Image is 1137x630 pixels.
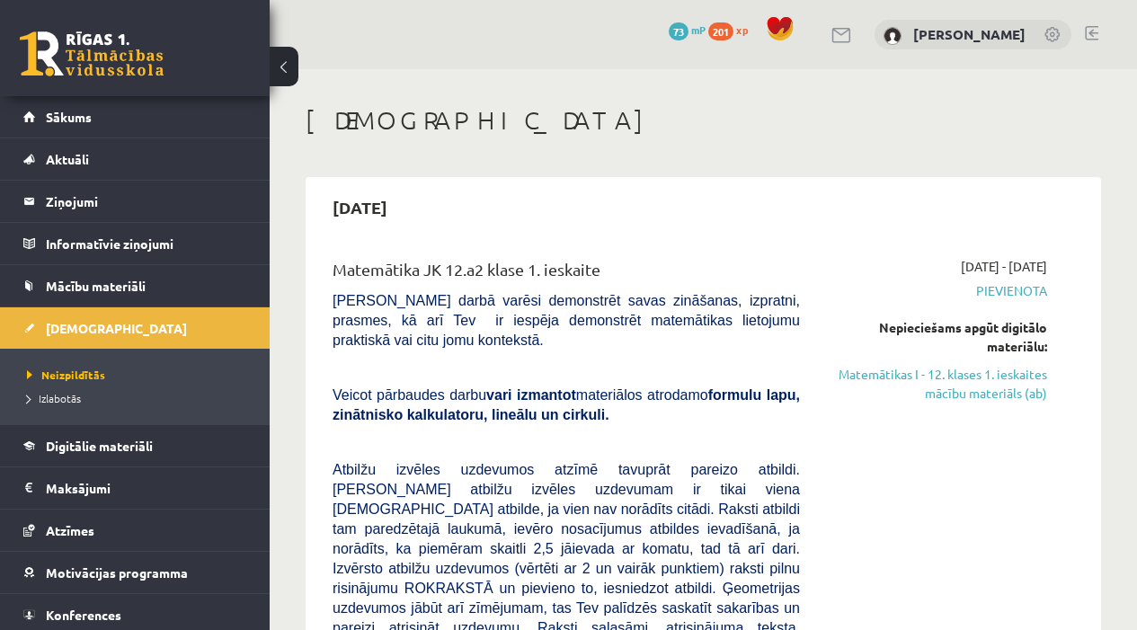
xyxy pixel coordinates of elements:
span: Konferences [46,607,121,623]
span: Mācību materiāli [46,278,146,294]
h1: [DEMOGRAPHIC_DATA] [306,105,1101,136]
span: 73 [669,22,688,40]
a: Mācību materiāli [23,265,247,306]
legend: Ziņojumi [46,181,247,222]
div: Nepieciešams apgūt digitālo materiālu: [827,318,1047,356]
legend: Maksājumi [46,467,247,509]
span: Pievienota [827,281,1047,300]
span: [PERSON_NAME] darbā varēsi demonstrēt savas zināšanas, izpratni, prasmes, kā arī Tev ir iespēja d... [333,293,800,348]
a: Informatīvie ziņojumi [23,223,247,264]
span: [DEMOGRAPHIC_DATA] [46,320,187,336]
span: Sākums [46,109,92,125]
img: Ksenija Tereško [884,27,902,45]
a: Neizpildītās [27,367,252,383]
h2: [DATE] [315,186,405,228]
span: Neizpildītās [27,368,105,382]
legend: Informatīvie ziņojumi [46,223,247,264]
b: vari izmantot [486,387,576,403]
a: Motivācijas programma [23,552,247,593]
a: [DEMOGRAPHIC_DATA] [23,307,247,349]
a: [PERSON_NAME] [913,25,1026,43]
a: Ziņojumi [23,181,247,222]
a: Atzīmes [23,510,247,551]
div: Matemātika JK 12.a2 klase 1. ieskaite [333,257,800,290]
span: Izlabotās [27,391,81,405]
a: Sākums [23,96,247,138]
a: Matemātikas I - 12. klases 1. ieskaites mācību materiāls (ab) [827,365,1047,403]
span: [DATE] - [DATE] [961,257,1047,276]
span: Atzīmes [46,522,94,538]
a: Maksājumi [23,467,247,509]
a: Digitālie materiāli [23,425,247,466]
a: Izlabotās [27,390,252,406]
span: 201 [708,22,733,40]
a: 73 mP [669,22,706,37]
a: Aktuāli [23,138,247,180]
a: Rīgas 1. Tālmācības vidusskola [20,31,164,76]
span: Motivācijas programma [46,564,188,581]
span: Digitālie materiāli [46,438,153,454]
a: 201 xp [708,22,757,37]
span: Veicot pārbaudes darbu materiālos atrodamo [333,387,800,422]
span: Aktuāli [46,151,89,167]
b: formulu lapu, zinātnisko kalkulatoru, lineālu un cirkuli. [333,387,800,422]
span: mP [691,22,706,37]
span: xp [736,22,748,37]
